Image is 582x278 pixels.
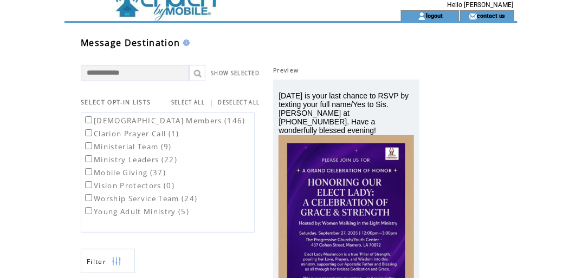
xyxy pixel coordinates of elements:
[477,12,506,19] a: contact us
[447,1,513,9] span: Hello [PERSON_NAME]
[112,249,121,274] img: filters.png
[85,207,92,214] input: Young Adult Ministry (5)
[211,70,260,77] a: SHOW SELECTED
[83,155,177,164] label: Ministry Leaders (22)
[81,98,151,106] span: SELECT OPT-IN LISTS
[85,194,92,201] input: Worship Service Team (24)
[83,129,179,138] label: Clarion Prayer Call (1)
[209,97,214,107] span: |
[273,67,299,74] span: Preview
[469,12,477,21] img: contact_us_icon.gif
[83,142,172,151] label: Ministerial Team (9)
[83,194,197,203] label: Worship Service Team (24)
[85,142,92,149] input: Ministerial Team (9)
[83,168,166,177] label: Mobile Giving (37)
[83,207,189,216] label: Young Adult Ministry (5)
[85,168,92,175] input: Mobile Giving (37)
[279,91,409,135] span: [DATE] is your last chance to RSVP by texting your full name/Yes to Sis. [PERSON_NAME] at [PHONE_...
[83,116,245,125] label: [DEMOGRAPHIC_DATA] Members (146)
[85,181,92,188] input: Vision Protectors (0)
[85,129,92,136] input: Clarion Prayer Call (1)
[83,181,174,190] label: Vision Protectors (0)
[218,99,260,106] a: DESELECT ALL
[426,12,443,19] a: logout
[85,155,92,162] input: Ministry Leaders (22)
[85,116,92,123] input: [DEMOGRAPHIC_DATA] Members (146)
[81,249,135,273] a: Filter
[87,257,106,266] span: Show filters
[81,37,180,49] span: Message Destination
[180,39,190,46] img: help.gif
[171,99,205,106] a: SELECT ALL
[418,12,426,21] img: account_icon.gif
